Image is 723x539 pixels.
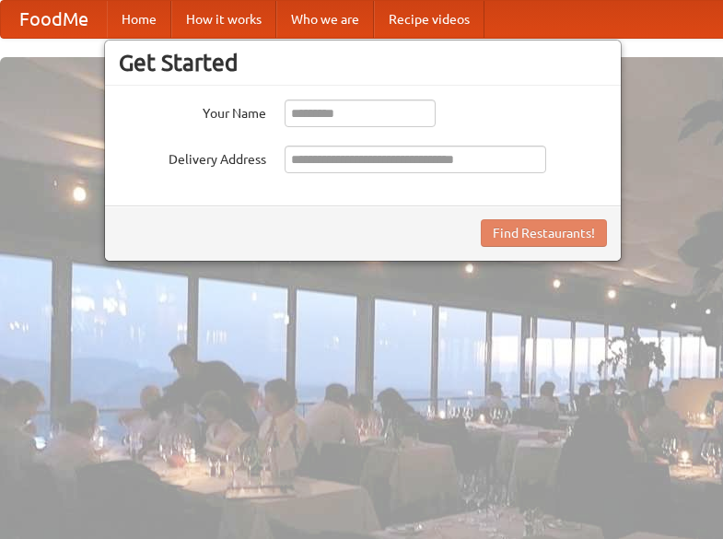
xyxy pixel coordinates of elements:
[119,146,266,169] label: Delivery Address
[374,1,484,38] a: Recipe videos
[276,1,374,38] a: Who we are
[481,219,607,247] button: Find Restaurants!
[1,1,107,38] a: FoodMe
[171,1,276,38] a: How it works
[119,49,607,76] h3: Get Started
[107,1,171,38] a: Home
[119,100,266,123] label: Your Name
